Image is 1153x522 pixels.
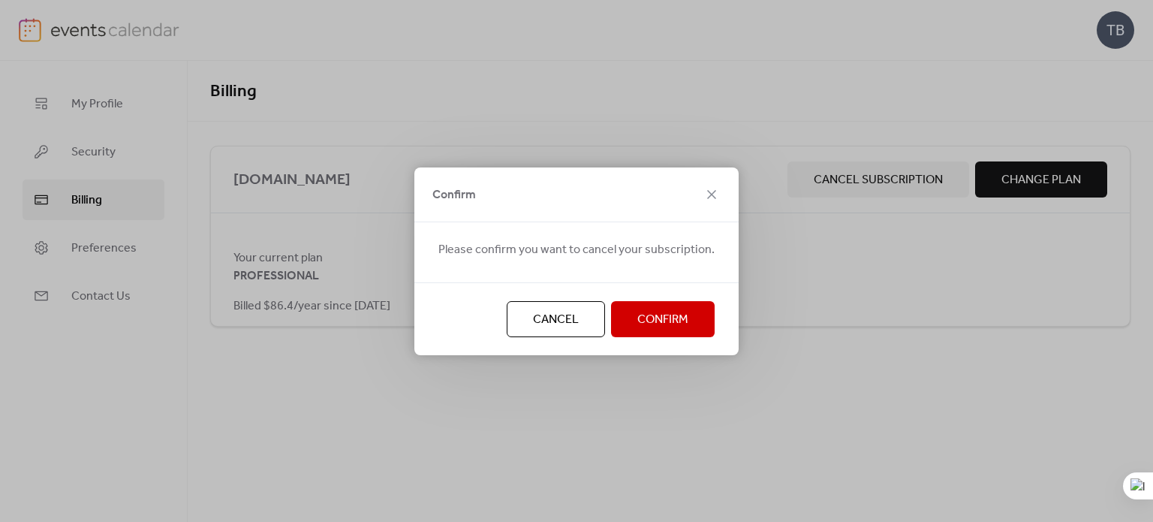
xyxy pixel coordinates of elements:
button: Cancel [507,301,605,337]
span: Cancel [533,311,579,329]
button: Confirm [611,301,715,337]
span: Please confirm you want to cancel your subscription. [438,241,715,259]
span: Confirm [432,186,476,204]
span: Confirm [637,311,688,329]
